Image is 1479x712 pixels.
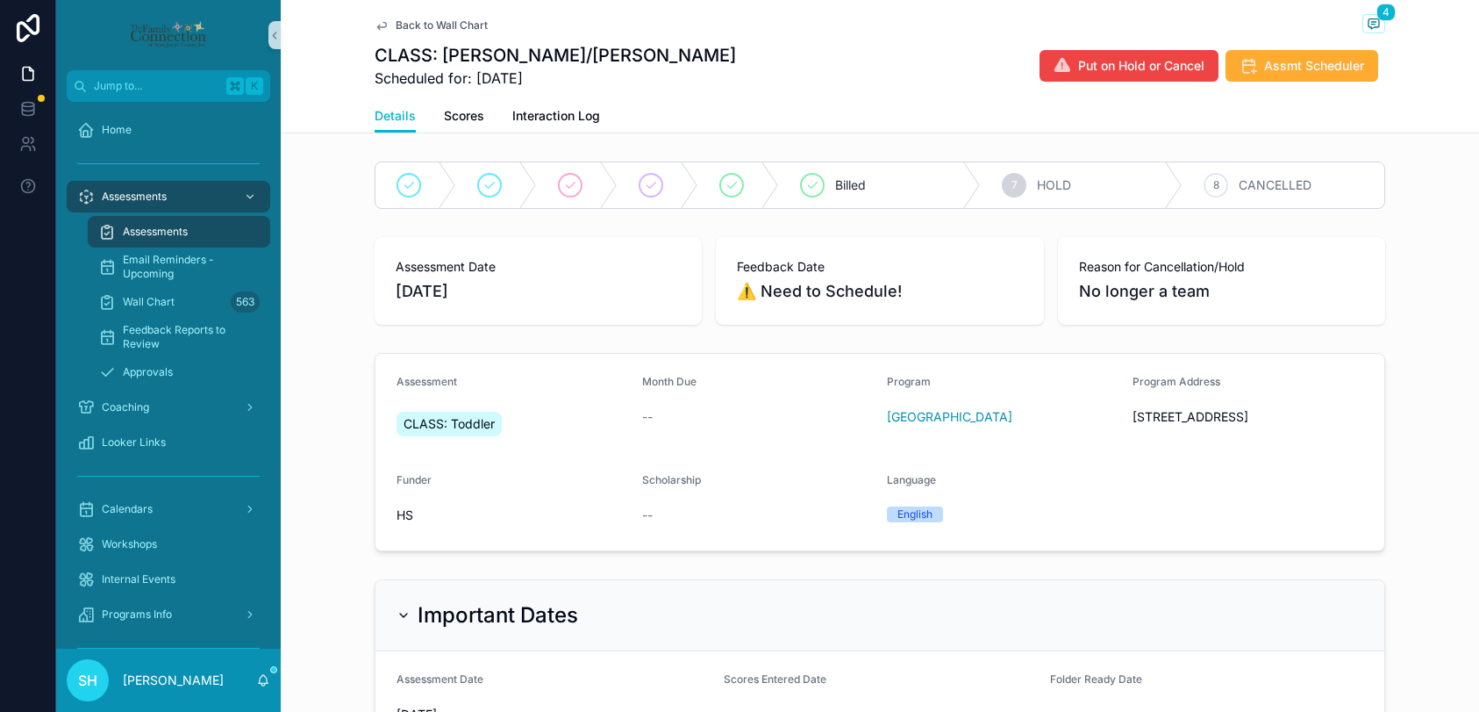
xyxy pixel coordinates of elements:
[123,672,224,689] p: [PERSON_NAME]
[642,473,701,486] span: Scholarship
[1050,672,1142,686] span: Folder Ready Date
[887,473,936,486] span: Language
[375,100,416,133] a: Details
[396,258,681,276] span: Assessment Date
[102,400,149,414] span: Coaching
[737,258,1022,276] span: Feedback Date
[67,599,270,630] a: Programs Info
[375,107,416,125] span: Details
[67,392,270,423] a: Coaching
[642,375,697,388] span: Month Due
[56,102,281,649] div: scrollable content
[375,18,488,32] a: Back to Wall Chart
[397,507,628,524] span: HS
[404,415,495,433] span: CLASS: Toddler
[67,114,270,146] a: Home
[1264,57,1364,75] span: Assmt Scheduler
[88,321,270,353] a: Feedback Reports to Review
[88,356,270,388] a: Approvals
[1213,178,1219,192] span: 8
[642,408,653,426] span: --
[102,608,172,622] span: Programs Info
[88,216,270,248] a: Assessments
[724,672,826,686] span: Scores Entered Date
[897,507,932,522] div: English
[129,21,207,49] img: App logo
[375,68,736,89] span: Scheduled for: [DATE]
[1132,408,1364,426] span: [STREET_ADDRESS]
[67,70,270,102] button: Jump to...K
[102,435,166,449] span: Looker Links
[88,286,270,318] a: Wall Chart563
[1040,50,1218,82] button: Put on Hold or Cancel
[1132,375,1220,388] span: Program Address
[887,408,1012,426] a: [GEOGRAPHIC_DATA]
[1079,258,1364,276] span: Reason for Cancellation/Hold
[102,572,175,586] span: Internal Events
[67,529,270,560] a: Workshops
[397,473,432,486] span: Funder
[67,493,270,525] a: Calendars
[1239,176,1311,194] span: CANCELLED
[375,43,736,68] h1: CLASS: [PERSON_NAME]/[PERSON_NAME]
[123,225,188,239] span: Assessments
[123,295,175,309] span: Wall Chart
[102,123,132,137] span: Home
[88,251,270,283] a: Email Reminders - Upcoming
[247,79,261,93] span: K
[444,107,484,125] span: Scores
[887,375,931,388] span: Program
[1376,4,1396,21] span: 4
[835,176,866,194] span: Billed
[397,672,483,686] span: Assessment Date
[1037,176,1071,194] span: HOLD
[102,537,157,551] span: Workshops
[396,279,681,304] span: [DATE]
[102,502,153,516] span: Calendars
[1362,14,1385,36] button: 4
[737,279,1022,304] span: ⚠️ Need to Schedule!
[123,365,173,379] span: Approvals
[231,291,260,313] div: 563
[94,79,219,93] span: Jump to...
[102,190,167,204] span: Assessments
[1078,57,1204,75] span: Put on Hold or Cancel
[418,601,578,629] h2: Important Dates
[512,100,600,135] a: Interaction Log
[396,18,488,32] span: Back to Wall Chart
[67,427,270,458] a: Looker Links
[642,507,653,524] span: --
[123,253,253,281] span: Email Reminders - Upcoming
[444,100,484,135] a: Scores
[67,181,270,212] a: Assessments
[67,564,270,595] a: Internal Events
[78,670,97,691] span: SH
[1225,50,1378,82] button: Assmt Scheduler
[512,107,600,125] span: Interaction Log
[397,375,457,388] span: Assessment
[123,323,253,351] span: Feedback Reports to Review
[1079,279,1364,304] span: No longer a team
[1011,178,1018,192] span: 7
